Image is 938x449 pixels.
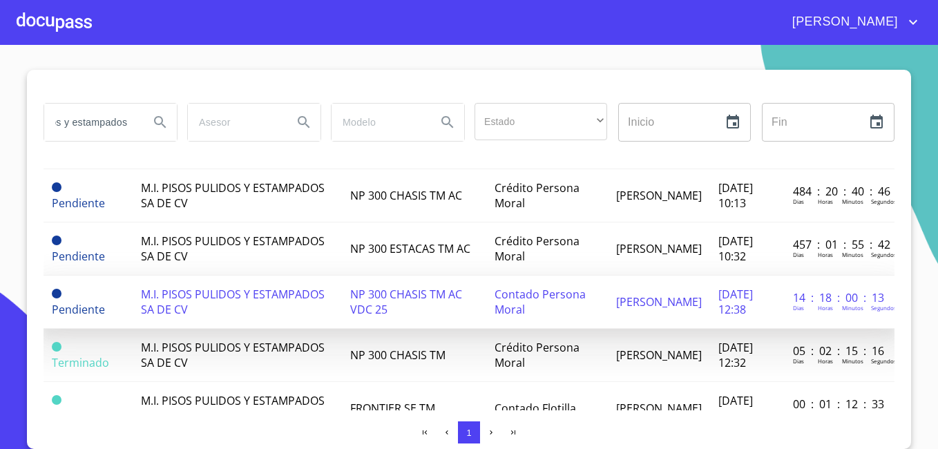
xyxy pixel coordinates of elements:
span: NP 300 ESTACAS TM AC [350,241,470,256]
span: [DATE] 12:32 [718,340,753,370]
p: 484 : 20 : 40 : 46 [793,184,886,199]
span: NP 300 CHASIS TM [350,347,446,363]
p: Horas [818,198,833,205]
span: Pendiente [52,289,61,298]
button: 1 [458,421,480,443]
p: Horas [818,357,833,365]
p: 00 : 01 : 12 : 33 [793,397,886,412]
button: Search [144,106,177,139]
span: Contado Flotilla [495,401,576,416]
span: [DATE] 10:32 [718,233,753,264]
span: Crédito Persona Moral [495,180,580,211]
span: Crédito Persona Moral [495,233,580,264]
span: [PERSON_NAME] [616,347,702,363]
button: Search [431,106,464,139]
input: search [188,104,282,141]
span: M.I. PISOS PULIDOS Y ESTAMPADOS SA DE CV [141,340,325,370]
div: ​ [475,103,607,140]
span: Pendiente [52,302,105,317]
span: M.I. PISOS PULIDOS Y ESTAMPADOS SA DE CV [141,287,325,317]
button: Search [287,106,320,139]
p: Minutos [842,304,863,312]
span: Crédito Persona Moral [495,340,580,370]
span: Terminado [52,395,61,405]
span: 1 [466,428,471,438]
p: Horas [818,251,833,258]
p: Horas [818,304,833,312]
span: Pendiente [52,195,105,211]
span: Pendiente [52,182,61,192]
span: Terminado [52,342,61,352]
p: 457 : 01 : 55 : 42 [793,237,886,252]
p: Segundos [871,304,897,312]
p: Dias [793,251,804,258]
p: Dias [793,198,804,205]
span: [DATE] 12:38 [718,287,753,317]
span: Pendiente [52,249,105,264]
p: Dias [793,357,804,365]
p: 14 : 18 : 00 : 13 [793,290,886,305]
p: Segundos [871,198,897,205]
span: Terminado [52,355,109,370]
button: account of current user [782,11,921,33]
span: [PERSON_NAME] [616,401,702,416]
p: Minutos [842,198,863,205]
span: FRONTIER SE TM [350,401,435,416]
span: Terminado [52,408,109,423]
span: NP 300 CHASIS TM AC [350,188,462,203]
span: NP 300 CHASIS TM AC VDC 25 [350,287,462,317]
p: Dias [793,304,804,312]
p: 05 : 02 : 15 : 16 [793,343,886,359]
span: [DATE] 11:02 [718,393,753,423]
p: Segundos [871,357,897,365]
span: [PERSON_NAME] [616,241,702,256]
span: Pendiente [52,236,61,245]
span: M.I. PISOS PULIDOS Y ESTAMPADOS SA DE CV [141,180,325,211]
span: [PERSON_NAME] [616,188,702,203]
span: M.I. PISOS PULIDOS Y ESTAMPADOS SA DE CV [141,233,325,264]
p: Segundos [871,251,897,258]
p: Minutos [842,357,863,365]
span: [PERSON_NAME] [782,11,905,33]
span: [DATE] 10:13 [718,180,753,211]
input: search [332,104,425,141]
span: Contado Persona Moral [495,287,586,317]
span: M.I. PISOS PULIDOS Y ESTAMPADOS SA DE CV [141,393,325,423]
span: [PERSON_NAME] [616,294,702,309]
p: Minutos [842,251,863,258]
input: search [44,104,138,141]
